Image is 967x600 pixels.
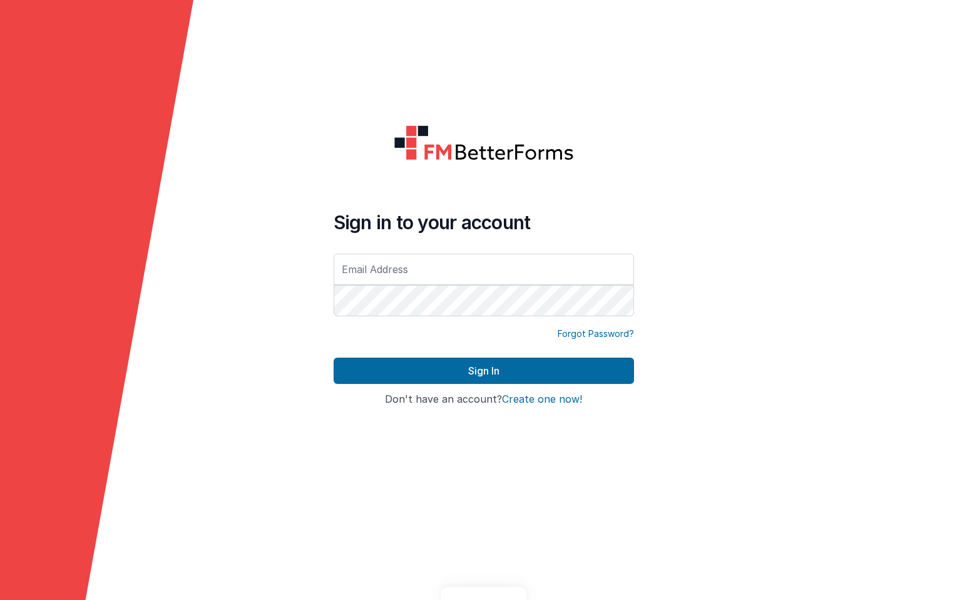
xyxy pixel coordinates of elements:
[334,394,634,405] h4: Don't have an account?
[502,394,582,405] button: Create one now!
[334,358,634,384] button: Sign In
[558,328,634,340] a: Forgot Password?
[334,211,634,234] h4: Sign in to your account
[334,254,634,285] input: Email Address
